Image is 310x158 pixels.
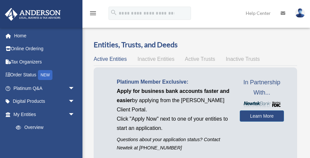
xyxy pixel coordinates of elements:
[68,108,81,121] span: arrow_drop_down
[9,121,78,134] a: Overview
[38,70,52,80] div: NEW
[117,88,229,103] span: Apply for business bank accounts faster and easier
[68,82,81,95] span: arrow_drop_down
[117,77,230,87] p: Platinum Member Exclusive:
[9,134,81,147] a: CTA Hub
[5,95,85,108] a: Digital Productsarrow_drop_down
[68,95,81,108] span: arrow_drop_down
[89,12,97,17] a: menu
[89,9,97,17] i: menu
[5,82,85,95] a: Platinum Q&Aarrow_drop_down
[5,29,85,42] a: Home
[240,77,284,98] span: In Partnership With...
[5,108,81,121] a: My Entitiesarrow_drop_down
[94,40,297,50] h3: Entities, Trusts, and Deeds
[5,42,85,56] a: Online Ordering
[117,114,230,133] p: Click "Apply Now" next to one of your entities to start an application.
[240,110,284,122] a: Learn More
[117,136,230,152] p: Questions about your application status? Contact Newtek at [PHONE_NUMBER]
[226,56,260,62] span: Inactive Trusts
[295,8,305,18] img: User Pic
[243,101,281,107] img: NewtekBankLogoSM.png
[5,68,85,82] a: Order StatusNEW
[185,56,215,62] span: Active Trusts
[110,9,117,16] i: search
[94,56,127,62] span: Active Entities
[138,56,174,62] span: Inactive Entities
[5,55,85,68] a: Tax Organizers
[3,8,63,21] img: Anderson Advisors Platinum Portal
[117,87,230,114] p: by applying from the [PERSON_NAME] Client Portal.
